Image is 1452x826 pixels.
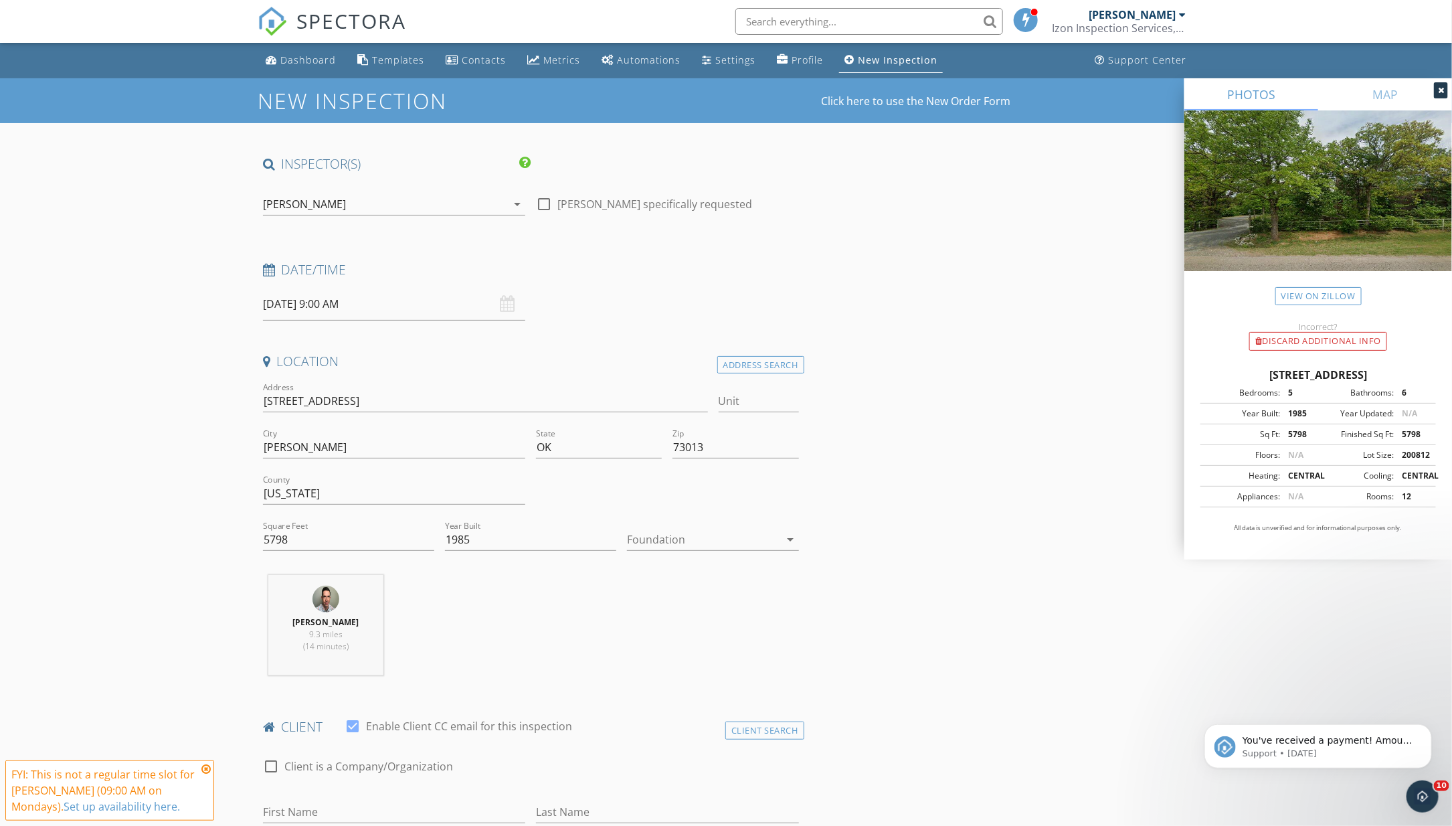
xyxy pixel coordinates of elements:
[1204,491,1280,503] div: Appliances:
[366,720,572,733] label: Enable Client CC email for this inspection
[725,722,804,740] div: Client Search
[1184,78,1318,110] a: PHOTOS
[1204,428,1280,440] div: Sq Ft:
[263,198,346,210] div: [PERSON_NAME]
[717,356,804,374] div: Address Search
[260,48,341,73] a: Dashboard
[596,48,686,73] a: Automations (Basic)
[1280,428,1318,440] div: 5798
[792,54,823,66] div: Profile
[258,7,287,36] img: The Best Home Inspection Software - Spectora
[1204,449,1280,461] div: Floors:
[617,54,680,66] div: Automations
[1184,321,1452,332] div: Incorrect?
[715,54,755,66] div: Settings
[858,54,937,66] div: New Inspection
[11,766,197,815] div: FYI: This is not a regular time slot for [PERSON_NAME] (09:00 AM on Mondays).
[58,39,229,210] span: You've received a payment! Amount $615.00 Fee $17.21 Net $597.79 Transaction # pi_3SC2oUK7snlDGpR...
[58,52,231,64] p: Message from Support, sent 1d ago
[263,261,799,278] h4: Date/Time
[735,8,1003,35] input: Search everything...
[1318,78,1452,110] a: MAP
[1200,367,1436,383] div: [STREET_ADDRESS]
[1052,21,1186,35] div: Izon Inspection Services, LLC
[1394,470,1432,482] div: CENTRAL
[1204,470,1280,482] div: Heating:
[280,54,336,66] div: Dashboard
[258,18,406,46] a: SPECTORA
[296,7,406,35] span: SPECTORA
[372,54,424,66] div: Templates
[1394,387,1432,399] div: 6
[1249,332,1387,351] div: Discard Additional info
[557,197,752,211] label: [PERSON_NAME] specifically requested
[258,89,554,112] h1: New Inspection
[1318,491,1394,503] div: Rooms:
[1089,48,1192,73] a: Support Center
[462,54,506,66] div: Contacts
[1394,428,1432,440] div: 5798
[839,48,943,73] a: New Inspection
[1280,470,1318,482] div: CENTRAL
[1434,780,1449,791] span: 10
[263,718,799,736] h4: client
[1318,449,1394,461] div: Lot Size:
[1280,408,1318,420] div: 1985
[263,155,531,173] h4: INSPECTOR(S)
[293,616,359,628] strong: [PERSON_NAME]
[303,641,349,652] span: (14 minutes)
[1394,449,1432,461] div: 200812
[1089,8,1176,21] div: [PERSON_NAME]
[263,353,799,370] h4: Location
[1318,387,1394,399] div: Bathrooms:
[1184,110,1452,303] img: streetview
[697,48,761,73] a: Settings
[1280,387,1318,399] div: 5
[1318,408,1394,420] div: Year Updated:
[783,531,799,548] i: arrow_drop_down
[1394,491,1432,503] div: 12
[1406,780,1439,813] iframe: Intercom live chat
[352,48,430,73] a: Templates
[440,48,511,73] a: Contacts
[1184,696,1452,790] iframe: Intercom notifications message
[1108,54,1186,66] div: Support Center
[543,54,580,66] div: Metrics
[263,288,525,321] input: Select date
[1318,470,1394,482] div: Cooling:
[309,629,343,640] span: 9.3 miles
[64,799,180,814] a: Set up availability here.
[522,48,585,73] a: Metrics
[1318,428,1394,440] div: Finished Sq Ft:
[821,96,1010,106] a: Click here to use the New Order Form
[1288,449,1303,461] span: N/A
[1204,408,1280,420] div: Year Built:
[1204,387,1280,399] div: Bedrooms:
[1275,287,1362,305] a: View on Zillow
[509,196,525,212] i: arrow_drop_down
[1200,523,1436,533] p: All data is unverified and for informational purposes only.
[284,760,453,773] label: Client is a Company/Organization
[312,586,339,612] img: img_1066.jpeg
[1288,491,1303,502] span: N/A
[772,48,828,73] a: Company Profile
[1402,408,1417,419] span: N/A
